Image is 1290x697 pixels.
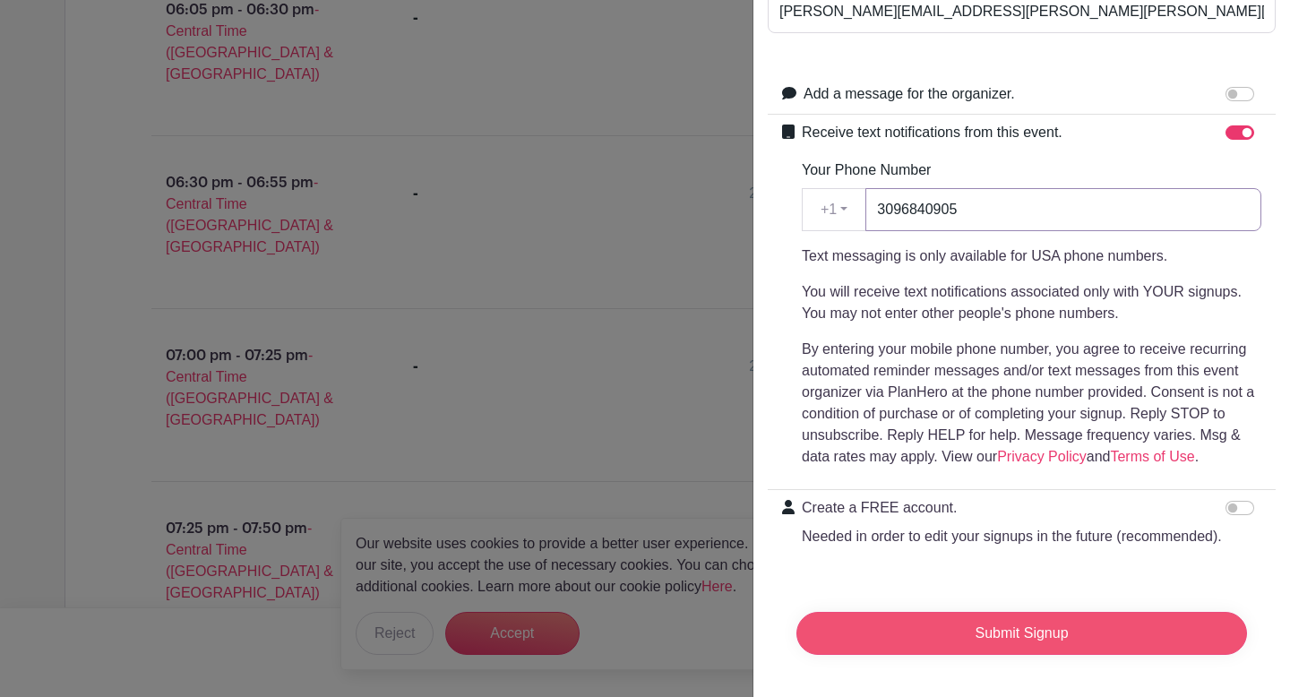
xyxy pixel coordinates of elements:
p: Text messaging is only available for USA phone numbers. [802,245,1261,267]
p: Create a FREE account. [802,497,1222,519]
input: Submit Signup [796,612,1247,655]
label: Receive text notifications from this event. [802,122,1062,143]
a: Privacy Policy [997,449,1087,464]
p: By entering your mobile phone number, you agree to receive recurring automated reminder messages ... [802,339,1261,468]
a: Terms of Use [1110,449,1194,464]
p: Needed in order to edit your signups in the future (recommended). [802,526,1222,547]
label: Your Phone Number [802,159,931,181]
button: +1 [802,188,866,231]
label: Add a message for the organizer. [804,83,1015,105]
p: You will receive text notifications associated only with YOUR signups. You may not enter other pe... [802,281,1261,324]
